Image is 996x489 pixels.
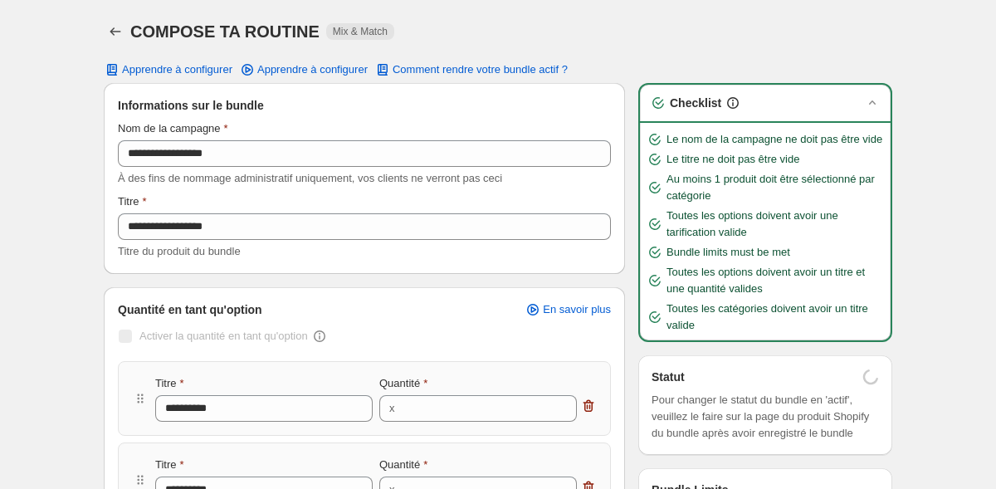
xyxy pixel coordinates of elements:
[122,63,232,76] span: Apprendre à configurer
[389,400,395,417] div: x
[118,120,228,137] label: Nom de la campagne
[666,171,884,204] span: Au moins 1 produit doit être sélectionné par catégorie
[652,369,685,385] h3: Statut
[670,95,721,111] h3: Checklist
[118,301,262,318] span: Quantité en tant qu'option
[666,131,882,148] span: Le nom de la campagne ne doit pas être vide
[543,303,611,316] span: En savoir plus
[666,208,884,241] span: Toutes les options doivent avoir une tarification valide
[104,20,127,43] button: Back
[139,330,308,342] span: Activer la quantité en tant qu'option
[652,392,879,442] span: Pour changer le statut du bundle en 'actif', veuillez le faire sur la page du produit Shopify du ...
[229,58,378,81] a: Apprendre à configurer
[379,375,427,392] label: Quantité
[155,375,184,392] label: Titre
[118,97,264,114] span: Informations sur le bundle
[118,193,147,210] label: Titre
[666,151,799,168] span: Le titre ne doit pas être vide
[515,298,621,321] a: En savoir plus
[666,264,884,297] span: Toutes les options doivent avoir un titre et une quantité valides
[393,63,568,76] span: Comment rendre votre bundle actif ?
[666,244,790,261] span: Bundle limits must be met
[333,25,388,38] span: Mix & Match
[364,58,578,81] button: Comment rendre votre bundle actif ?
[118,245,241,257] span: Titre du produit du bundle
[130,22,320,42] h1: COMPOSE TA ROUTINE
[379,457,427,473] label: Quantité
[94,58,242,81] button: Apprendre à configurer
[257,63,368,76] span: Apprendre à configurer
[118,172,502,184] span: À des fins de nommage administratif uniquement, vos clients ne verront pas ceci
[155,457,184,473] label: Titre
[666,301,884,334] span: Toutes les catégories doivent avoir un titre valide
